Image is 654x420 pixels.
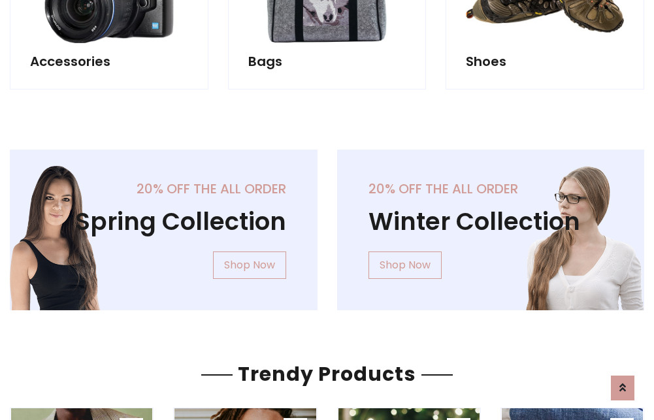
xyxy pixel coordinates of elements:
h1: Spring Collection [41,207,286,236]
h1: Winter Collection [368,207,613,236]
h5: 20% off the all order [368,181,613,197]
h5: Accessories [30,54,188,69]
a: Shop Now [213,251,286,279]
a: Shop Now [368,251,442,279]
h5: Shoes [466,54,624,69]
h5: 20% off the all order [41,181,286,197]
h5: Bags [248,54,406,69]
span: Trendy Products [233,360,421,388]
